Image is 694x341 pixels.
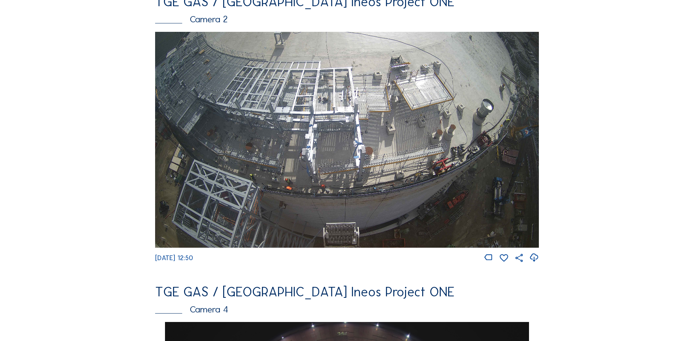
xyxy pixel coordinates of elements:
div: Camera 2 [155,15,539,24]
div: TGE GAS / [GEOGRAPHIC_DATA] Ineos Project ONE [155,285,539,299]
span: [DATE] 12:50 [155,254,193,262]
img: Image [155,32,539,248]
div: Camera 4 [155,305,539,314]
